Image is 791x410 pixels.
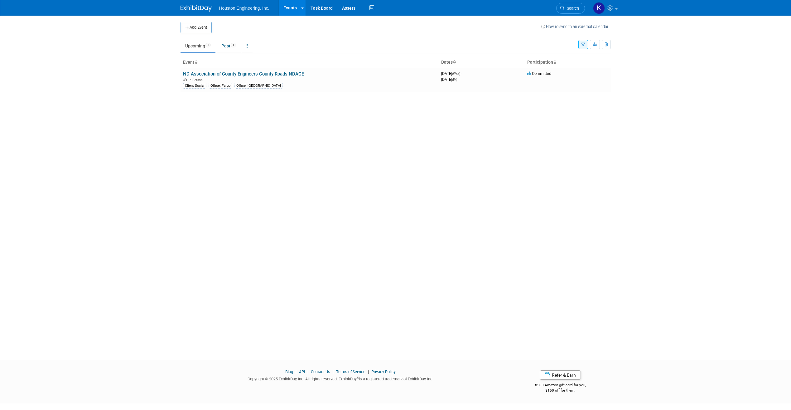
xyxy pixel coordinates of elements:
[510,378,611,393] div: $500 Amazon gift card for you,
[299,369,305,374] a: API
[183,71,304,77] a: ND Association of County Engineers County Roads NDACE
[181,375,501,382] div: Copyright © 2025 ExhibitDay, Inc. All rights reserved. ExhibitDay is a registered trademark of Ex...
[441,77,457,82] span: [DATE]
[234,83,283,89] div: Office: [GEOGRAPHIC_DATA]
[181,40,215,52] a: Upcoming1
[183,78,187,81] img: In-Person Event
[357,376,359,380] sup: ®
[183,83,206,89] div: Client Social
[556,3,585,14] a: Search
[541,24,611,29] a: How to sync to an external calendar...
[306,369,310,374] span: |
[553,60,556,65] a: Sort by Participation Type
[366,369,370,374] span: |
[525,57,611,68] th: Participation
[540,370,581,380] a: Refer & Earn
[181,22,212,33] button: Add Event
[439,57,525,68] th: Dates
[593,2,605,14] img: Kendra Jensen
[311,369,330,374] a: Contact Us
[453,60,456,65] a: Sort by Start Date
[452,72,460,76] span: (Wed)
[285,369,293,374] a: Blog
[181,57,439,68] th: Event
[209,83,232,89] div: Office: Fargo
[461,71,462,76] span: -
[371,369,396,374] a: Privacy Policy
[189,78,205,82] span: In-Person
[205,43,211,47] span: 1
[331,369,335,374] span: |
[510,388,611,393] div: $150 off for them.
[194,60,197,65] a: Sort by Event Name
[217,40,241,52] a: Past1
[527,71,551,76] span: Committed
[452,78,457,81] span: (Fri)
[231,43,236,47] span: 1
[181,5,212,12] img: ExhibitDay
[294,369,298,374] span: |
[336,369,365,374] a: Terms of Service
[219,6,269,11] span: Houston Engineering, Inc.
[565,6,579,11] span: Search
[441,71,462,76] span: [DATE]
